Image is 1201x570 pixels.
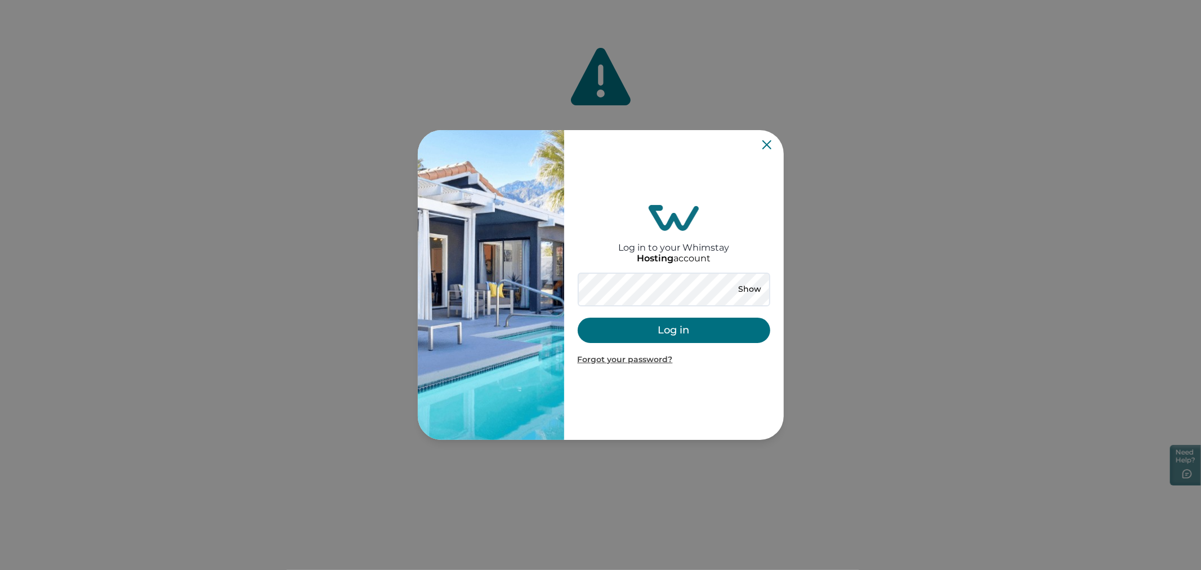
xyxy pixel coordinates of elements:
button: Close [762,140,771,149]
img: login-logo [649,205,699,231]
p: Hosting [637,253,673,264]
p: Forgot your password? [578,354,770,366]
h2: Log in to your Whimstay [618,231,729,253]
button: Log in [578,318,770,343]
img: auth-banner [418,130,564,440]
button: Show [730,282,770,297]
p: account [637,253,711,264]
